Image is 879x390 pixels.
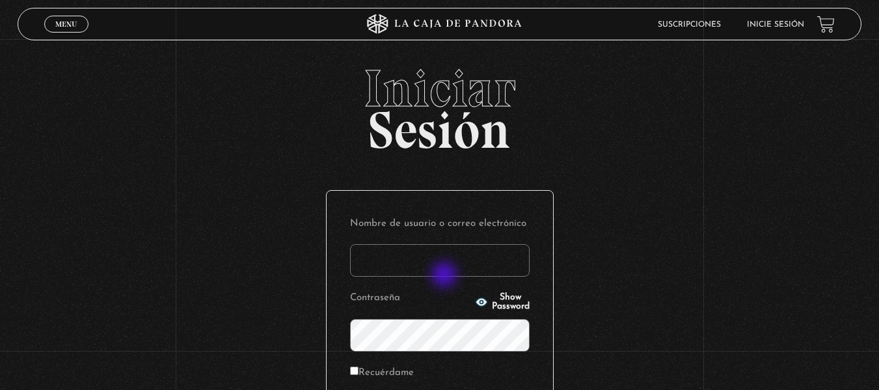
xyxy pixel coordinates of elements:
[18,63,861,115] span: Iniciar
[658,21,721,29] a: Suscripciones
[475,293,530,311] button: Show Password
[55,20,77,28] span: Menu
[350,288,471,309] label: Contraseña
[350,214,530,234] label: Nombre de usuario o correo electrónico
[747,21,804,29] a: Inicie sesión
[18,63,861,146] h2: Sesión
[350,363,414,383] label: Recuérdame
[817,15,835,33] a: View your shopping cart
[350,367,358,375] input: Recuérdame
[51,31,81,40] span: Cerrar
[492,293,530,311] span: Show Password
